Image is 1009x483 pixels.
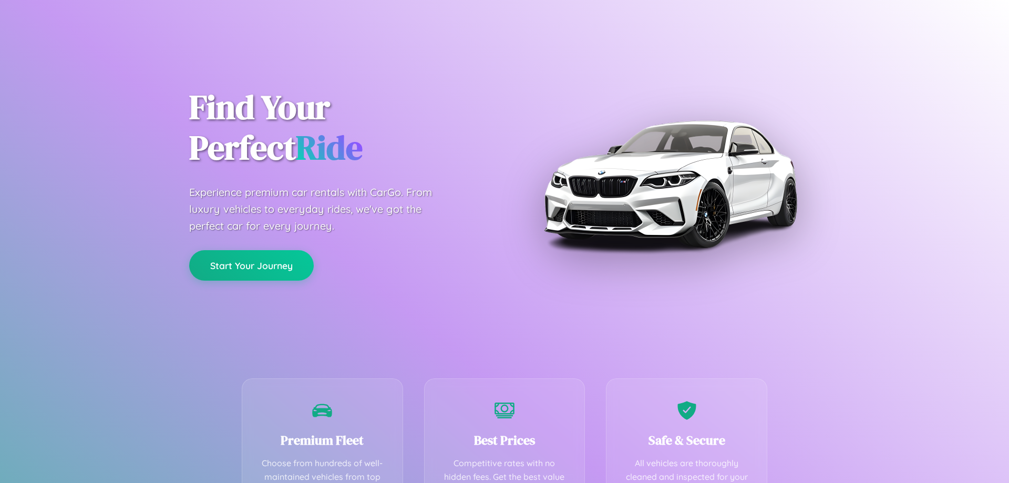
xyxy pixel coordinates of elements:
[296,125,363,170] span: Ride
[189,250,314,281] button: Start Your Journey
[622,431,751,449] h3: Safe & Secure
[189,87,489,168] h1: Find Your Perfect
[539,53,801,315] img: Premium BMW car rental vehicle
[189,184,452,234] p: Experience premium car rentals with CarGo. From luxury vehicles to everyday rides, we've got the ...
[440,431,569,449] h3: Best Prices
[258,431,387,449] h3: Premium Fleet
